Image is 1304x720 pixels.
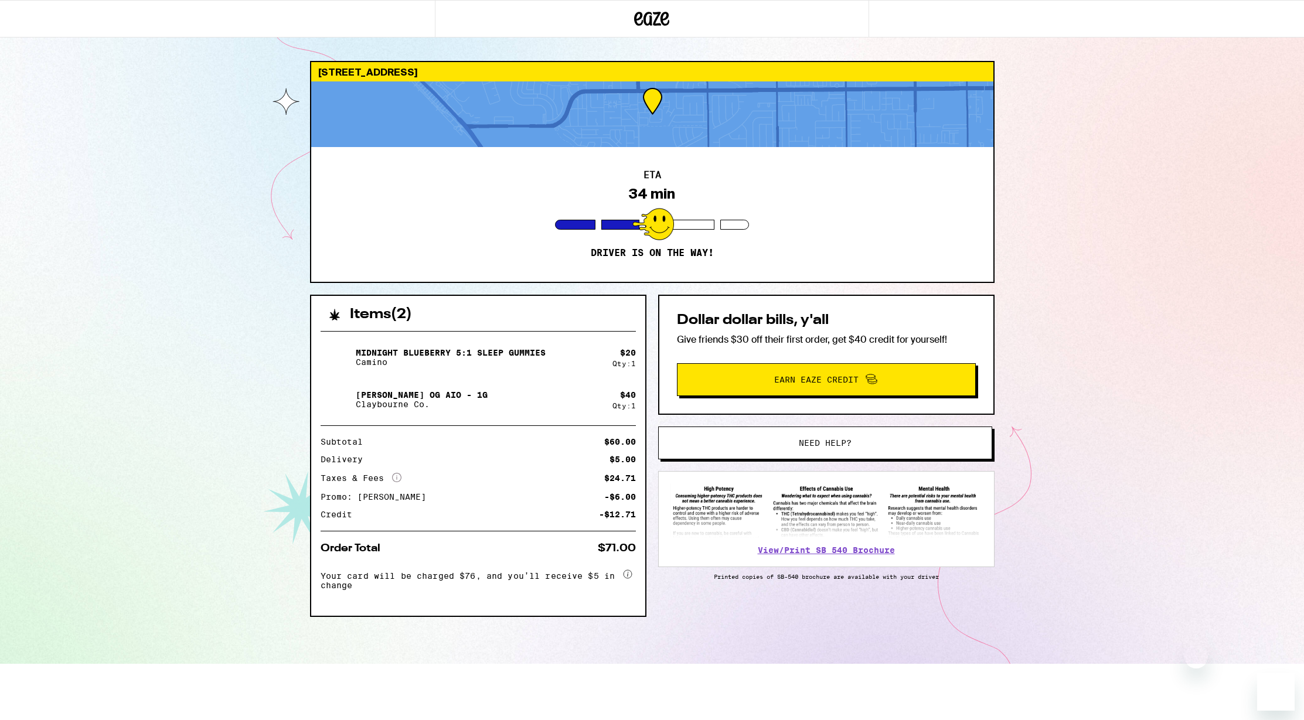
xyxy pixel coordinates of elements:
[321,473,401,483] div: Taxes & Fees
[598,543,636,554] div: $71.00
[321,543,389,554] div: Order Total
[356,348,546,357] p: Midnight Blueberry 5:1 Sleep Gummies
[1184,645,1208,668] iframe: Close message
[1257,673,1295,711] iframe: Button to launch messaging window
[321,510,360,518] div: Credit
[356,400,488,409] p: Claybourne Co.
[677,363,976,396] button: Earn Eaze Credit
[658,573,995,580] p: Printed copies of SB-540 brochure are available with your driver
[612,360,636,367] div: Qty: 1
[629,186,675,202] div: 34 min
[321,383,353,416] img: King Louis OG AIO - 1g
[604,474,636,482] div: $24.71
[620,390,636,400] div: $ 40
[774,376,859,384] span: Earn Eaze Credit
[311,62,993,81] div: [STREET_ADDRESS]
[799,439,852,447] span: Need help?
[604,493,636,501] div: -$6.00
[604,438,636,446] div: $60.00
[321,567,621,590] span: Your card will be charged $76, and you’ll receive $5 in change
[758,545,895,555] a: View/Print SB 540 Brochure
[620,348,636,357] div: $ 20
[321,341,353,374] img: Midnight Blueberry 5:1 Sleep Gummies
[321,455,371,463] div: Delivery
[356,357,546,367] p: Camino
[321,438,371,446] div: Subtotal
[658,426,992,459] button: Need help?
[677,333,976,346] p: Give friends $30 off their first order, get $40 credit for yourself!
[612,402,636,410] div: Qty: 1
[356,390,488,400] p: [PERSON_NAME] OG AIO - 1g
[610,455,636,463] div: $5.00
[644,170,661,180] h2: ETA
[677,313,976,327] h2: Dollar dollar bills, y'all
[350,308,412,322] h2: Items ( 2 )
[599,510,636,518] div: -$12.71
[321,493,434,501] div: Promo: [PERSON_NAME]
[670,483,982,538] img: SB 540 Brochure preview
[591,247,714,259] p: Driver is on the way!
